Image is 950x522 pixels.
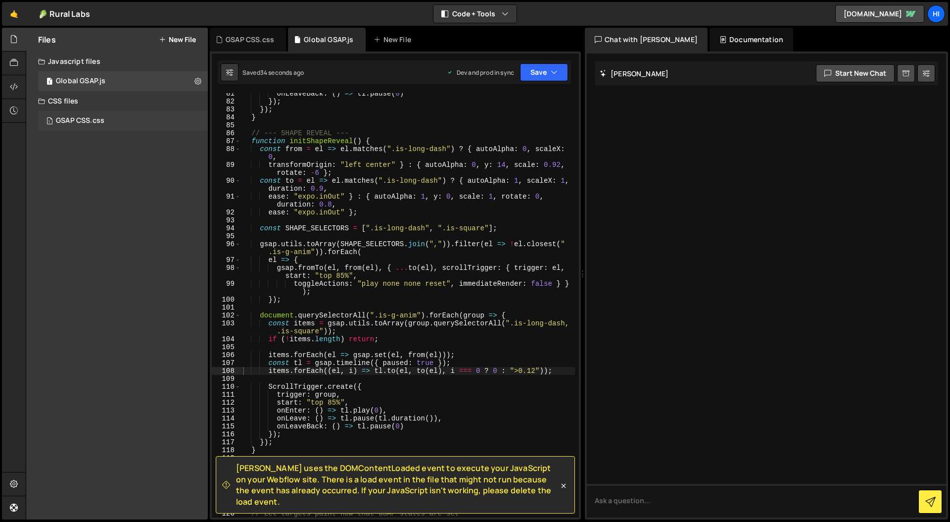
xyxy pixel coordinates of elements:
[433,5,517,23] button: Code + Tools
[212,415,241,422] div: 114
[212,113,241,121] div: 84
[212,280,241,296] div: 99
[212,470,241,478] div: 121
[212,121,241,129] div: 85
[226,35,274,45] div: GSAP CSS.css
[212,312,241,319] div: 102
[212,137,241,145] div: 87
[212,478,241,486] div: 122
[710,28,793,52] div: Documentation
[212,216,241,224] div: 93
[38,111,208,131] div: 17066/46965.css
[56,116,104,125] div: GSAP CSS.css
[212,224,241,232] div: 94
[47,78,52,86] span: 1
[212,232,241,240] div: 95
[212,407,241,415] div: 113
[374,35,415,45] div: New File
[212,430,241,438] div: 116
[212,256,241,264] div: 97
[212,391,241,399] div: 111
[212,359,241,367] div: 107
[212,438,241,446] div: 117
[927,5,945,23] a: Hi
[242,68,304,77] div: Saved
[212,319,241,335] div: 103
[212,98,241,105] div: 82
[212,462,241,470] div: 120
[304,35,353,45] div: Global GSAP.js
[212,193,241,209] div: 91
[212,486,241,494] div: 123
[816,64,895,82] button: Start new chat
[520,63,568,81] button: Save
[236,463,559,507] span: [PERSON_NAME] uses the DOMContentLoaded event to execute your JavaScript on your Webflow site. Th...
[38,8,90,20] div: 🥬 Rural Labs
[212,145,241,161] div: 88
[212,105,241,113] div: 83
[38,34,56,45] h2: Files
[212,161,241,177] div: 89
[212,422,241,430] div: 115
[835,5,924,23] a: [DOMAIN_NAME]
[447,68,514,77] div: Dev and prod in sync
[212,367,241,375] div: 108
[26,91,208,111] div: CSS files
[585,28,708,52] div: Chat with [PERSON_NAME]
[212,304,241,312] div: 101
[212,383,241,391] div: 110
[212,90,241,98] div: 81
[212,502,241,510] div: 125
[2,2,26,26] a: 🤙
[56,77,105,86] div: Global GSAP.js
[212,240,241,256] div: 96
[212,335,241,343] div: 104
[159,36,196,44] button: New File
[212,494,241,502] div: 124
[47,118,52,126] span: 1
[212,454,241,462] div: 119
[260,68,304,77] div: 34 seconds ago
[212,177,241,193] div: 90
[212,264,241,280] div: 98
[212,296,241,304] div: 100
[600,69,668,78] h2: [PERSON_NAME]
[212,399,241,407] div: 112
[212,446,241,454] div: 118
[212,209,241,216] div: 92
[212,129,241,137] div: 86
[212,510,241,518] div: 126
[212,343,241,351] div: 105
[38,71,208,91] div: 17066/46964.js
[212,351,241,359] div: 106
[26,52,208,71] div: Javascript files
[212,375,241,383] div: 109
